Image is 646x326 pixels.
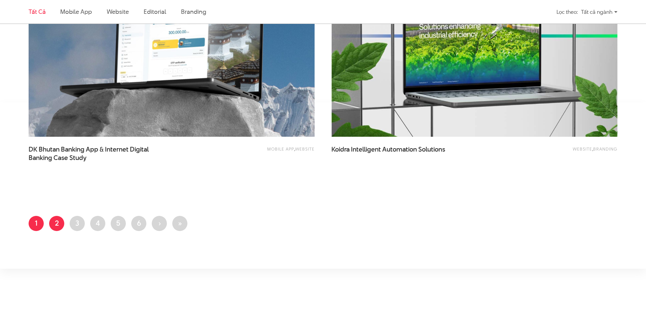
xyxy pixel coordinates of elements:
div: , [200,145,315,159]
div: , [503,145,617,159]
a: 4 [90,216,105,231]
a: 5 [111,216,126,231]
div: Lọc theo: [557,6,578,18]
a: Mobile app [267,146,294,152]
a: 6 [131,216,146,231]
a: DK Bhutan Banking App & Internet DigitalBanking Case Study [29,145,163,162]
a: Branding [593,146,617,152]
a: Editorial [144,7,166,16]
a: Website [573,146,592,152]
span: Automation [382,145,417,154]
a: 3 [70,216,85,231]
span: Intelligent [351,145,381,154]
div: Tất cả ngành [581,6,617,18]
span: Solutions [418,145,445,154]
span: Banking Case Study [29,154,86,162]
span: DK Bhutan Banking App & Internet Digital [29,145,163,162]
a: Koidra Intelligent Automation Solutions [331,145,466,162]
span: Koidra [331,145,350,154]
a: Branding [181,7,206,16]
span: » [178,218,182,228]
a: Mobile app [60,7,92,16]
a: 2 [49,216,64,231]
a: Tất cả [29,7,45,16]
span: › [158,218,161,228]
a: Website [295,146,315,152]
a: Website [107,7,129,16]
